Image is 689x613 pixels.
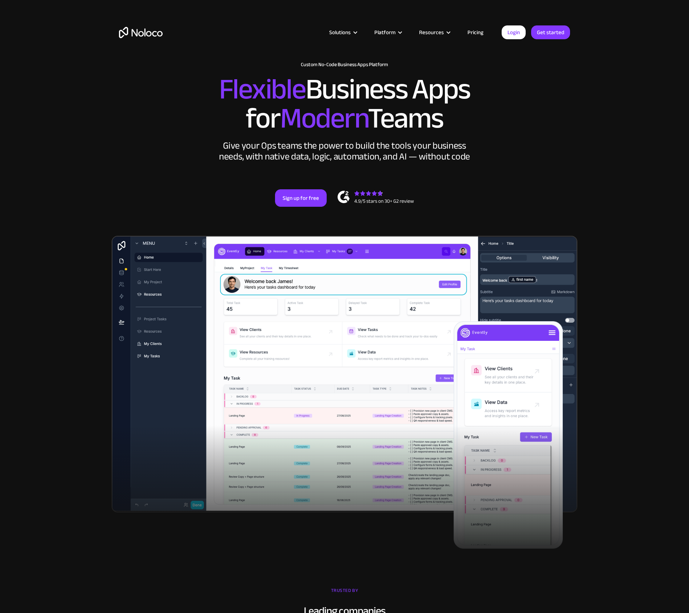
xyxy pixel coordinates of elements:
a: Sign up for free [275,189,327,207]
div: Solutions [320,28,365,37]
a: Pricing [458,28,493,37]
div: Resources [410,28,458,37]
div: Platform [374,28,395,37]
div: Give your Ops teams the power to build the tools your business needs, with native data, logic, au... [217,140,472,162]
div: Platform [365,28,410,37]
div: Solutions [329,28,351,37]
a: Login [502,25,526,39]
a: home [119,27,163,38]
span: Modern [280,91,368,145]
span: Flexible [219,62,306,116]
div: Resources [419,28,444,37]
a: Get started [531,25,570,39]
h2: Business Apps for Teams [119,75,570,133]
